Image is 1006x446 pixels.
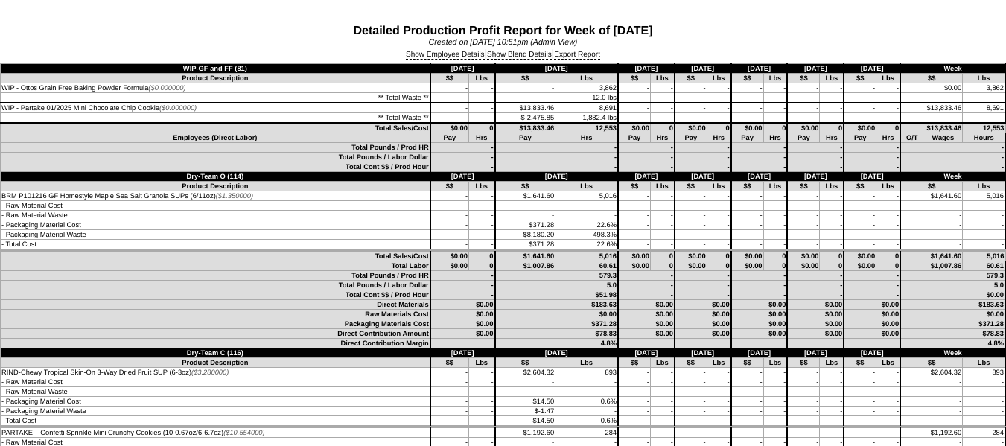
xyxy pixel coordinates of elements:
td: Hrs [763,133,787,143]
td: - [900,143,1005,153]
td: - [731,113,763,124]
td: - [900,201,963,211]
td: $$ [495,74,555,83]
td: Hours [963,133,1005,143]
td: - [707,83,730,93]
td: O/T [900,133,923,143]
td: 0 [650,123,674,133]
td: [DATE] [787,64,844,74]
a: Show Blend Details [487,51,552,60]
td: $13,833.46 [900,123,963,133]
td: - [469,211,495,220]
td: Hrs [707,133,730,143]
td: - [876,211,900,220]
td: - [787,211,819,220]
td: - [876,191,900,201]
td: - [707,230,730,240]
td: Hrs [469,133,495,143]
td: - [787,143,844,153]
td: [DATE] [731,172,788,182]
td: Lbs [963,182,1005,191]
td: $0.00 [731,252,763,261]
td: Product Description [1,74,430,83]
td: - [763,240,787,249]
td: - [495,201,555,211]
td: 0 [763,123,787,133]
td: $1,641.60 [900,191,963,201]
td: - [707,220,730,230]
td: Lbs [963,74,1005,83]
td: - [820,93,844,103]
td: - [876,83,900,93]
td: 0 [820,252,844,261]
td: Lbs [469,182,495,191]
td: - [844,220,876,230]
td: - [650,103,674,113]
td: - [555,211,618,220]
td: - [820,211,844,220]
td: Lbs [555,182,618,191]
td: - [469,83,495,93]
td: - [787,240,819,249]
td: $13,833.46 [900,103,963,113]
td: - [650,113,674,124]
td: - [844,240,876,249]
td: 0 [707,252,730,261]
td: - [675,113,707,124]
td: $0.00 [731,123,763,133]
td: - [430,153,495,162]
td: Lbs [876,182,900,191]
span: ($1.350000) [216,192,253,200]
span: ($0.000000) [148,84,185,92]
td: Hrs [555,133,618,143]
td: $13,833.46 [495,103,555,113]
td: - [820,230,844,240]
td: Lbs [820,74,844,83]
td: - [430,230,469,240]
td: 12,553 [963,123,1005,133]
td: Lbs [876,74,900,83]
td: - Raw Material Waste [1,211,430,220]
td: - [675,93,707,103]
td: - [900,153,1005,162]
td: - Packaging Material Waste [1,230,430,240]
td: - [787,230,819,240]
td: - [495,153,619,162]
td: - [844,191,876,201]
td: Product Description [1,182,430,191]
td: - [675,220,707,230]
td: - [618,191,650,201]
td: - [787,162,844,172]
td: Lbs [650,74,674,83]
td: - [430,93,469,103]
td: - [675,162,731,172]
td: - [876,93,900,103]
td: Total Pounds / Prod HR [1,143,430,153]
td: $$ [900,182,963,191]
td: - [618,201,650,211]
td: - [430,83,469,93]
td: - [707,103,730,113]
td: Week [900,172,1005,182]
td: - [430,162,495,172]
td: 8,691 [963,103,1005,113]
td: - [707,113,730,124]
td: Week [900,64,1005,74]
td: - [844,211,876,220]
td: - [618,153,675,162]
td: - [763,211,787,220]
td: - [820,83,844,93]
td: $1,641.60 [495,191,555,201]
td: [DATE] [618,172,675,182]
td: 0 [650,252,674,261]
td: - [495,93,555,103]
td: - [618,93,650,103]
td: $0.00 [675,123,707,133]
td: 0 [876,252,900,261]
td: - [876,240,900,249]
td: - [731,220,763,230]
td: - [618,103,650,113]
td: Pay [675,133,707,143]
td: - [430,113,469,124]
td: - [430,103,469,113]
